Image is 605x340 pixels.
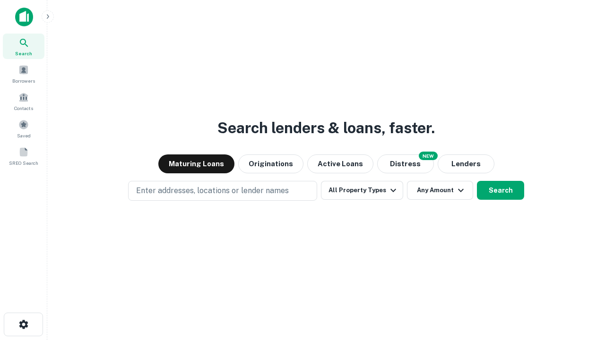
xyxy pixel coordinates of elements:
[558,264,605,310] iframe: Chat Widget
[136,185,289,196] p: Enter addresses, locations or lender names
[3,88,44,114] a: Contacts
[238,154,303,173] button: Originations
[419,152,438,160] div: NEW
[3,143,44,169] a: SREO Search
[217,117,435,139] h3: Search lenders & loans, faster.
[3,34,44,59] a: Search
[17,132,31,139] span: Saved
[3,61,44,86] a: Borrowers
[377,154,434,173] button: Search distressed loans with lien and other non-mortgage details.
[407,181,473,200] button: Any Amount
[15,8,33,26] img: capitalize-icon.png
[9,159,38,167] span: SREO Search
[14,104,33,112] span: Contacts
[3,116,44,141] a: Saved
[438,154,494,173] button: Lenders
[128,181,317,201] button: Enter addresses, locations or lender names
[307,154,373,173] button: Active Loans
[15,50,32,57] span: Search
[477,181,524,200] button: Search
[321,181,403,200] button: All Property Types
[158,154,234,173] button: Maturing Loans
[12,77,35,85] span: Borrowers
